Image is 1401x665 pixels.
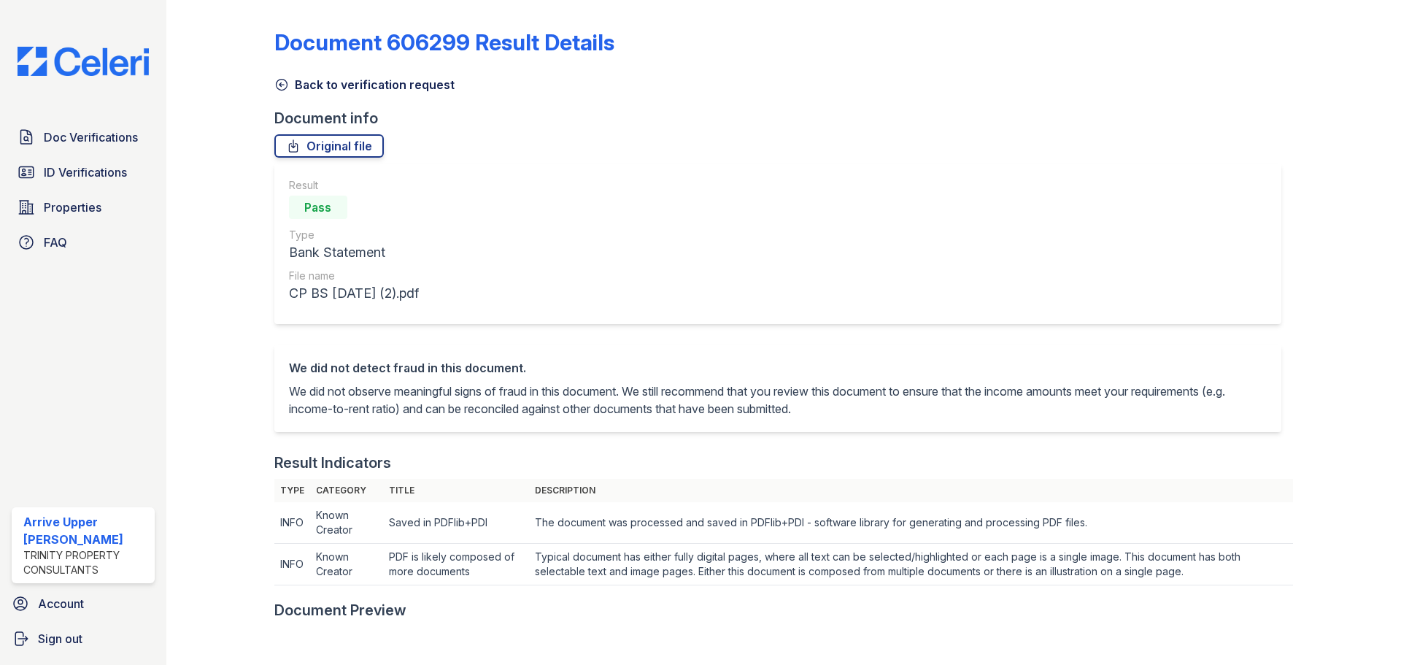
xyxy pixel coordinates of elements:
td: INFO [274,544,310,585]
th: Title [383,479,529,502]
th: Description [529,479,1292,502]
a: Document 606299 Result Details [274,29,614,55]
div: Trinity Property Consultants [23,548,149,577]
a: Original file [274,134,384,158]
div: Result [289,178,419,193]
div: We did not detect fraud in this document. [289,359,1267,377]
div: Pass [289,196,347,219]
a: Properties [12,193,155,222]
div: File name [289,269,419,283]
td: Typical document has either fully digital pages, where all text can be selected/highlighted or ea... [529,544,1292,585]
div: Arrive Upper [PERSON_NAME] [23,513,149,548]
td: Saved in PDFlib+PDI [383,502,529,544]
img: CE_Logo_Blue-a8612792a0a2168367f1c8372b55b34899dd931a85d93a1a3d3e32e68fde9ad4.png [6,47,161,76]
div: Bank Statement [289,242,419,263]
span: FAQ [44,234,67,251]
td: Known Creator [310,502,384,544]
th: Type [274,479,310,502]
td: Known Creator [310,544,384,585]
td: The document was processed and saved in PDFlib+PDI - software library for generating and processi... [529,502,1292,544]
span: Doc Verifications [44,128,138,146]
div: Type [289,228,419,242]
span: ID Verifications [44,164,127,181]
a: Account [6,589,161,618]
td: INFO [274,502,310,544]
div: Document Preview [274,600,406,620]
a: Doc Verifications [12,123,155,152]
div: Document info [274,108,1293,128]
span: Properties [44,199,101,216]
span: Account [38,595,84,612]
div: CP BS [DATE] (2).pdf [289,283,419,304]
td: PDF is likely composed of more documents [383,544,529,585]
a: Sign out [6,624,161,653]
span: Sign out [38,630,82,647]
th: Category [310,479,384,502]
div: Result Indicators [274,453,391,473]
a: Back to verification request [274,76,455,93]
a: FAQ [12,228,155,257]
p: We did not observe meaningful signs of fraud in this document. We still recommend that you review... [289,383,1267,418]
a: ID Verifications [12,158,155,187]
